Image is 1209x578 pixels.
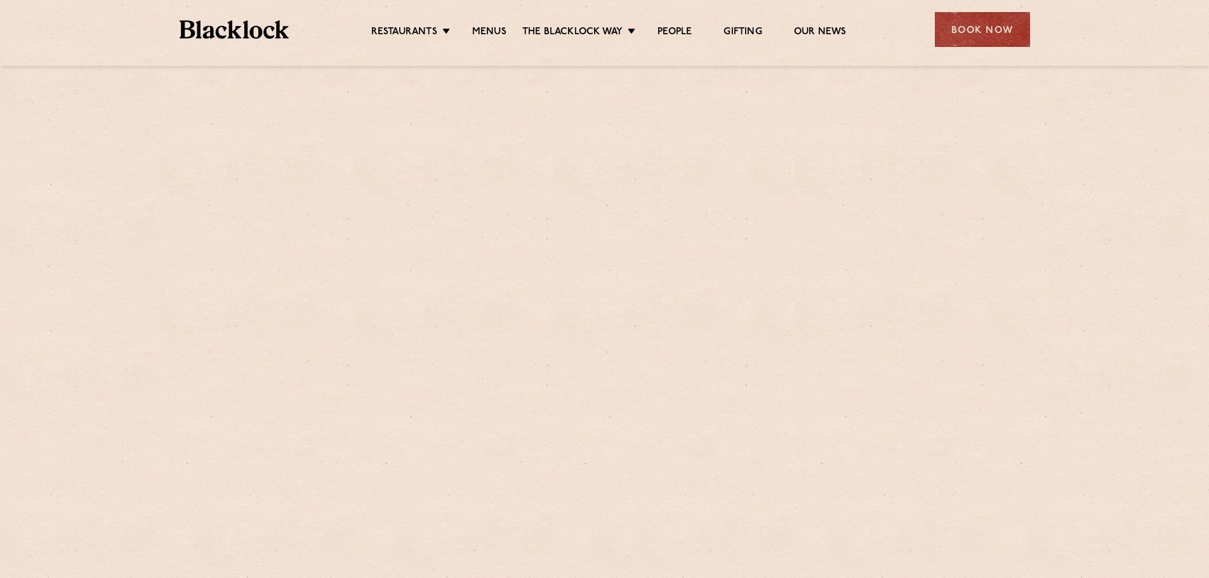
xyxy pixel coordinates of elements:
a: People [657,26,692,40]
a: Restaurants [371,26,437,40]
a: Menus [472,26,506,40]
a: Our News [794,26,847,40]
img: BL_Textured_Logo-footer-cropped.svg [180,20,289,39]
div: Book Now [935,12,1030,47]
a: The Blacklock Way [522,26,623,40]
a: Gifting [723,26,762,40]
